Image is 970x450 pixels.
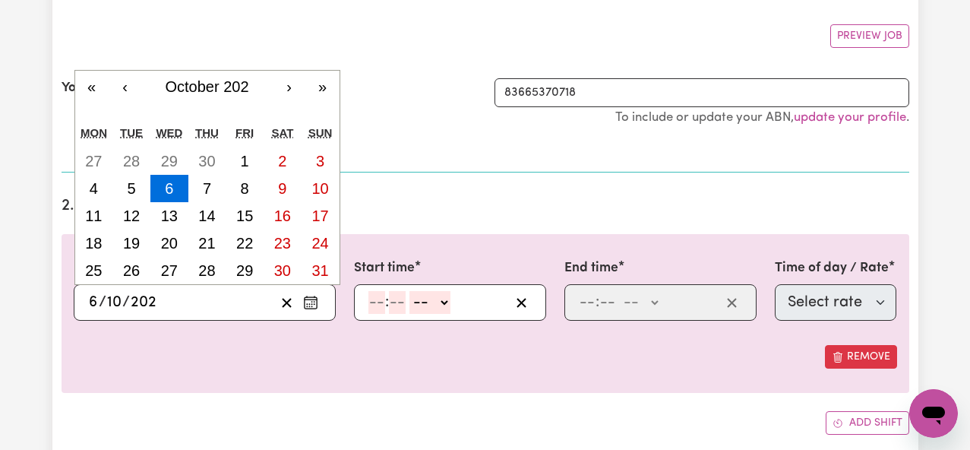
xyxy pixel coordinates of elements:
button: 17 October 202 [302,202,340,230]
iframe: Button to launch messaging window [909,389,958,438]
abbr: 20 October 202 [161,235,178,252]
button: 20 October 202 [150,230,188,257]
button: 28 October 202 [188,257,226,284]
button: 27 September 202 [75,147,113,175]
abbr: 18 October 202 [85,235,102,252]
abbr: 13 October 202 [161,208,178,224]
abbr: 6 October 202 [165,180,173,197]
button: Add another shift [826,411,909,435]
button: 28 September 202 [112,147,150,175]
abbr: 28 September 202 [123,153,140,170]
button: 31 October 202 [302,257,340,284]
button: 26 October 202 [112,257,150,284]
abbr: 24 October 202 [311,235,328,252]
button: 15 October 202 [226,202,264,230]
button: 4 October 202 [75,175,113,202]
abbr: 8 October 202 [241,180,249,197]
span: October 202 [165,78,248,95]
button: « [75,71,109,104]
button: 21 October 202 [188,230,226,257]
abbr: 9 October 202 [278,180,286,197]
button: 16 October 202 [264,202,302,230]
h2: 2. Enter the details of your shift(s) [62,197,909,216]
abbr: 30 October 202 [274,262,291,279]
input: -- [88,291,99,314]
abbr: 4 October 202 [90,180,98,197]
abbr: 7 October 202 [203,180,211,197]
abbr: 28 October 202 [198,262,215,279]
abbr: 27 October 202 [161,262,178,279]
label: End time [564,258,618,278]
label: Time of day / Rate [775,258,889,278]
button: 14 October 202 [188,202,226,230]
abbr: Thursday [195,126,219,139]
abbr: 12 October 202 [123,208,140,224]
button: 6 October 202 [150,175,188,202]
button: 19 October 202 [112,230,150,257]
input: -- [599,291,616,314]
abbr: 15 October 202 [236,208,253,224]
input: ---- [130,291,157,314]
button: 2 October 202 [264,147,302,175]
abbr: 1 October 202 [241,153,249,170]
abbr: 11 October 202 [85,208,102,224]
input: -- [106,291,122,314]
button: 18 October 202 [75,230,113,257]
label: Start time [354,258,415,278]
button: 29 September 202 [150,147,188,175]
button: 25 October 202 [75,257,113,284]
button: Clear date [275,291,299,314]
abbr: 25 October 202 [85,262,102,279]
button: 13 October 202 [150,202,188,230]
span: / [122,294,130,311]
abbr: 23 October 202 [274,235,291,252]
button: 24 October 202 [302,230,340,257]
button: 7 October 202 [188,175,226,202]
button: 30 October 202 [264,257,302,284]
abbr: Tuesday [120,126,143,139]
button: ‹ [109,71,142,104]
button: 22 October 202 [226,230,264,257]
input: -- [389,291,406,314]
button: 5 October 202 [112,175,150,202]
button: 29 October 202 [226,257,264,284]
abbr: 14 October 202 [198,208,215,224]
abbr: 27 September 202 [85,153,102,170]
label: Date of care work [74,258,184,278]
abbr: 29 October 202 [236,262,253,279]
abbr: Friday [235,126,254,139]
input: -- [579,291,596,314]
span: : [385,294,389,311]
abbr: 31 October 202 [311,262,328,279]
abbr: 5 October 202 [127,180,135,197]
abbr: 30 September 202 [198,153,215,170]
button: 12 October 202 [112,202,150,230]
abbr: 17 October 202 [311,208,328,224]
button: » [306,71,340,104]
abbr: 2 October 202 [278,153,286,170]
button: Enter the date of care work [299,291,323,314]
abbr: Saturday [271,126,293,139]
a: update your profile [794,111,906,124]
button: Remove this shift [825,345,897,369]
button: 1 October 202 [226,147,264,175]
button: 8 October 202 [226,175,264,202]
button: › [273,71,306,104]
abbr: Sunday [308,126,333,139]
button: 11 October 202 [75,202,113,230]
abbr: 19 October 202 [123,235,140,252]
label: Your ABN [62,78,118,98]
abbr: 26 October 202 [123,262,140,279]
abbr: 21 October 202 [198,235,215,252]
button: 27 October 202 [150,257,188,284]
button: 23 October 202 [264,230,302,257]
button: 9 October 202 [264,175,302,202]
small: To include or update your ABN, . [615,111,909,124]
button: 10 October 202 [302,175,340,202]
abbr: Wednesday [156,126,182,139]
abbr: 22 October 202 [236,235,253,252]
abbr: 10 October 202 [311,180,328,197]
input: -- [368,291,385,314]
button: 3 October 202 [302,147,340,175]
button: 30 September 202 [188,147,226,175]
